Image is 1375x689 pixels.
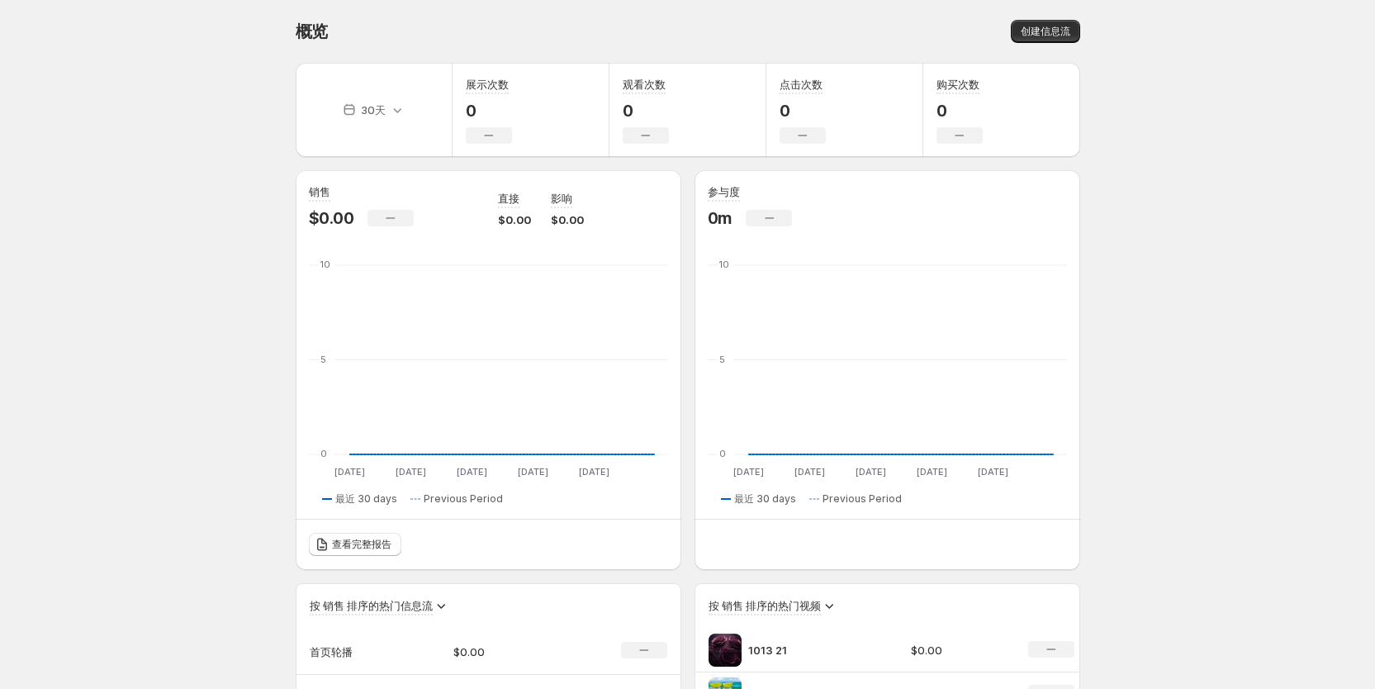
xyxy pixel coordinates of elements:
h3: 按 销售 排序的热门视频 [709,597,821,614]
text: [DATE] [916,466,946,478]
p: 首页轮播 [310,644,392,660]
a: 查看完整报告 [309,533,401,556]
text: 5 [719,354,725,365]
p: 0 [936,101,983,121]
span: Previous Period [823,492,902,506]
text: [DATE] [855,466,885,478]
text: 10 [320,259,330,270]
span: 概览 [296,21,329,41]
h3: 参与度 [708,183,740,200]
text: [DATE] [334,466,364,478]
span: 创建信息流 [1021,25,1070,38]
h3: 销售 [309,183,330,200]
text: [DATE] [794,466,824,478]
text: 10 [719,259,729,270]
p: 30天 [361,102,386,118]
text: [DATE] [517,466,548,478]
h3: 购买次数 [936,76,979,93]
h3: 观看次数 [623,76,666,93]
p: $0.00 [309,208,354,228]
p: 0 [466,101,512,121]
p: 直接 [498,190,519,207]
text: 0 [320,448,327,459]
span: 最近 30 days [734,492,796,506]
p: 0 [780,101,826,121]
p: 0m [708,208,733,228]
text: [DATE] [733,466,763,478]
p: $0.00 [453,644,571,660]
p: 影响 [551,190,572,207]
span: Previous Period [424,492,503,506]
text: [DATE] [578,466,609,478]
p: 0 [623,101,669,121]
button: 创建信息流 [1011,20,1080,43]
text: [DATE] [395,466,425,478]
span: 查看完整报告 [332,538,391,551]
text: [DATE] [977,466,1008,478]
span: 最近 30 days [335,492,397,506]
h3: 展示次数 [466,76,509,93]
h3: 按 销售 排序的热门信息流 [310,597,433,614]
img: 1013 21 [709,634,742,667]
p: 1013 21 [748,642,872,658]
h3: 点击次数 [780,76,823,93]
text: 0 [719,448,726,459]
text: [DATE] [456,466,486,478]
p: $0.00 [498,211,531,228]
text: 5 [320,354,326,365]
p: $0.00 [551,211,584,228]
p: $0.00 [911,642,1008,658]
